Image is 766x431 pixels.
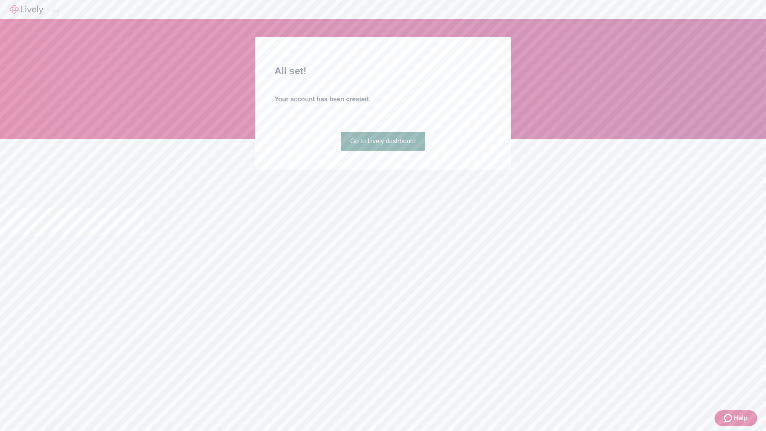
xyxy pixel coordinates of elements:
[274,95,492,104] h4: Your account has been created.
[341,132,426,151] a: Go to Lively dashboard
[10,5,43,14] img: Lively
[53,10,59,12] button: Log out
[724,413,734,423] svg: Zendesk support icon
[715,410,757,426] button: Zendesk support iconHelp
[274,64,492,78] h2: All set!
[734,413,748,423] span: Help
